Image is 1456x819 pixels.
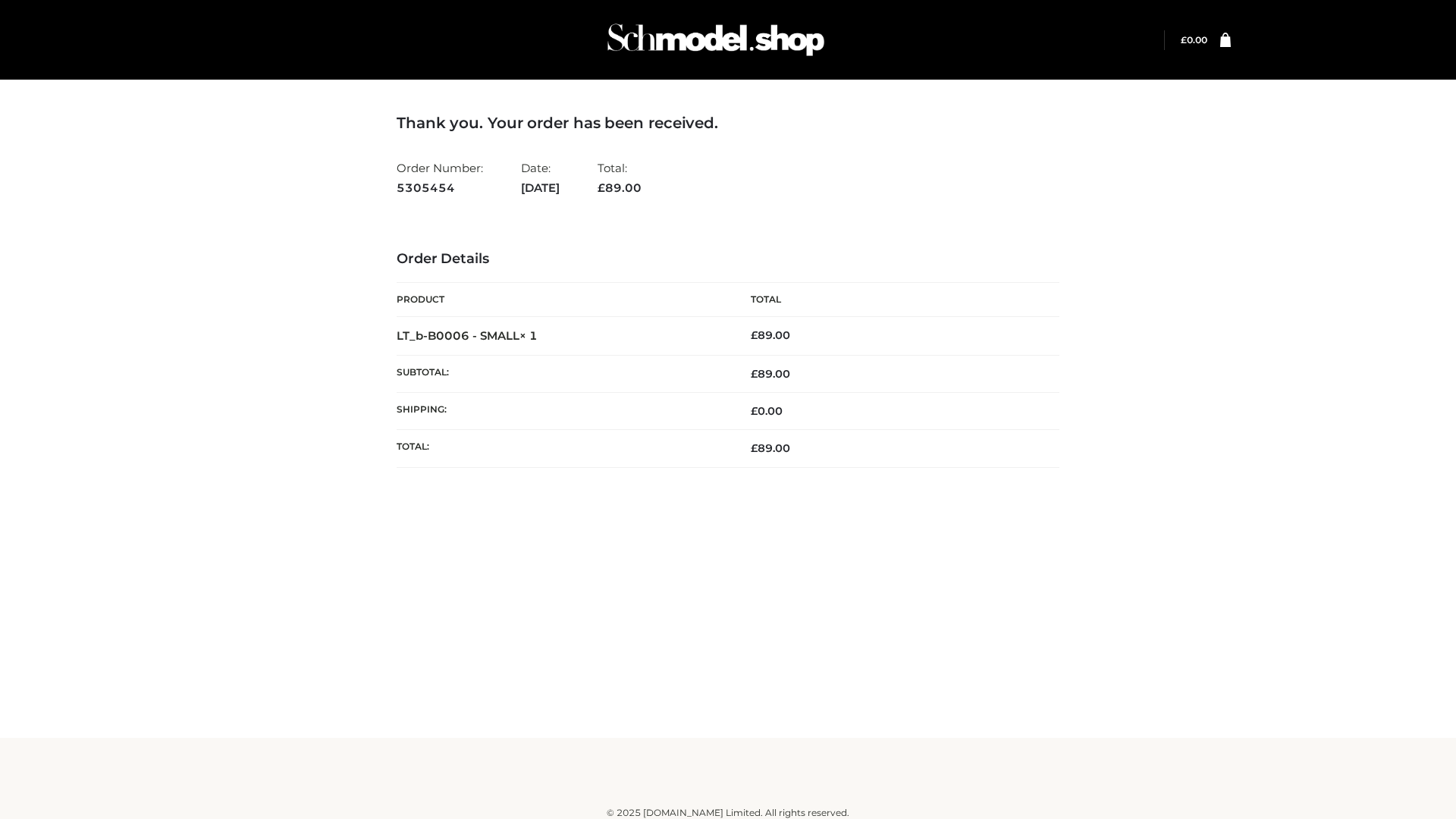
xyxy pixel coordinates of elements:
span: £ [751,441,758,455]
span: £ [751,404,758,418]
span: 89.00 [751,441,790,455]
h3: Order Details [397,251,1059,268]
th: Total [728,283,1059,317]
span: 89.00 [751,367,790,381]
img: Schmodel Admin 964 [602,10,830,70]
th: Total: [397,430,728,467]
span: £ [751,367,758,381]
strong: [DATE] [521,178,560,198]
bdi: 0.00 [1181,34,1207,45]
span: £ [1181,34,1187,45]
strong: × 1 [519,328,538,343]
a: £0.00 [1181,34,1207,45]
li: Order Number: [397,155,483,201]
span: £ [598,180,605,195]
span: 89.00 [598,180,642,195]
bdi: 89.00 [751,328,790,342]
th: Subtotal: [397,355,728,392]
bdi: 0.00 [751,404,783,418]
span: £ [751,328,758,342]
h3: Thank you. Your order has been received. [397,114,1059,132]
strong: LT_b-B0006 - SMALL [397,328,538,343]
th: Shipping: [397,393,728,430]
li: Date: [521,155,560,201]
li: Total: [598,155,642,201]
th: Product [397,283,728,317]
strong: 5305454 [397,178,483,198]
